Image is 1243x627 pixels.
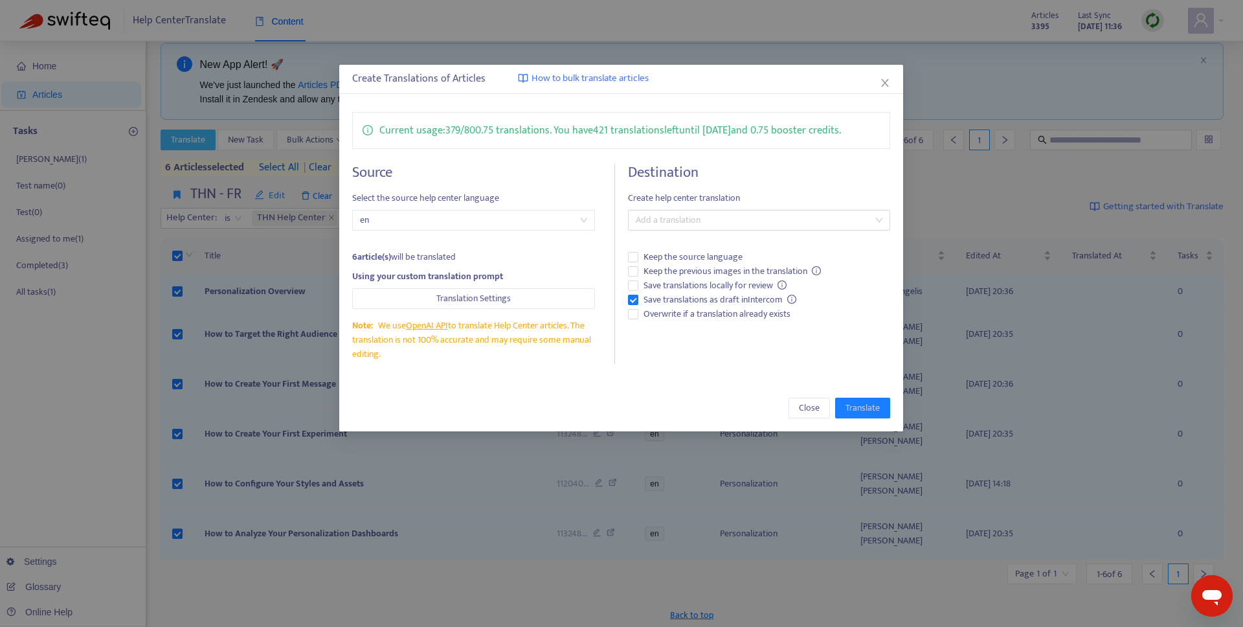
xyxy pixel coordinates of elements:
[518,73,528,84] img: image-link
[352,288,595,309] button: Translation Settings
[352,191,595,205] span: Select the source help center language
[352,269,595,284] div: Using your custom translation prompt
[638,307,796,321] span: Overwrite if a translation already exists
[638,264,827,279] span: Keep the previous images in the translation
[638,279,792,293] span: Save translations locally for review
[628,164,890,181] h4: Destination
[778,280,787,290] span: info-circle
[532,71,649,86] span: How to bulk translate articles
[638,293,802,307] span: Save translations as draft in Intercom
[436,291,511,306] span: Translation Settings
[628,191,890,205] span: Create help center translation
[406,318,448,333] a: OpenAI API
[788,295,797,304] span: info-circle
[789,398,831,418] button: Close
[880,78,891,88] span: close
[379,122,841,139] p: Current usage: 379 / 800.75 translations . You have 421 translations left until [DATE] and 0.75 b...
[836,398,891,418] button: Translate
[638,250,748,264] span: Keep the source language
[518,71,649,86] a: How to bulk translate articles
[352,71,890,87] div: Create Translations of Articles
[352,318,373,333] span: Note:
[363,122,373,135] span: info-circle
[879,76,893,90] button: Close
[352,250,595,264] div: will be translated
[1191,575,1233,617] iframe: Button to launch messaging window
[352,319,595,361] div: We use to translate Help Center articles. The translation is not 100% accurate and may require so...
[800,401,820,415] span: Close
[812,266,822,275] span: info-circle
[360,211,587,230] span: en
[352,164,595,181] h4: Source
[352,249,391,264] strong: 6 article(s)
